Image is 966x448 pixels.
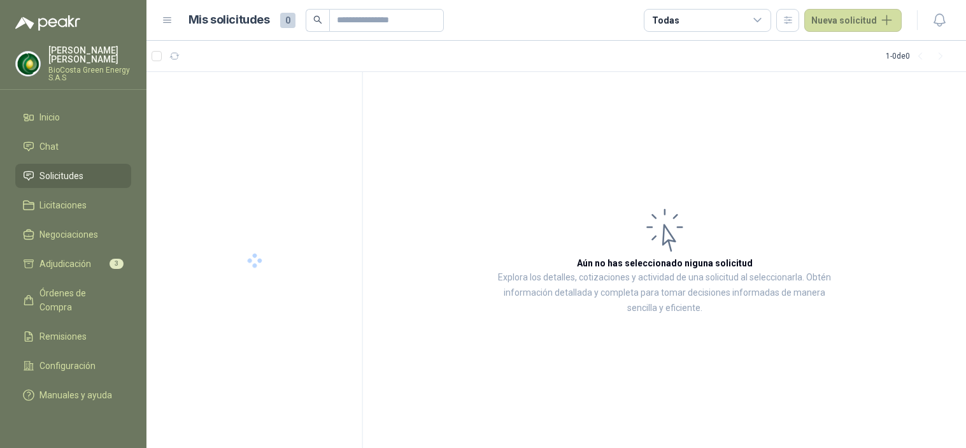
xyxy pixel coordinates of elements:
a: Solicitudes [15,164,131,188]
a: Manuales y ayuda [15,383,131,407]
a: Configuración [15,354,131,378]
a: Inicio [15,105,131,129]
span: Licitaciones [39,198,87,212]
a: Chat [15,134,131,159]
span: Órdenes de Compra [39,286,119,314]
p: [PERSON_NAME] [PERSON_NAME] [48,46,131,64]
a: Negociaciones [15,222,131,247]
button: Nueva solicitud [804,9,902,32]
h1: Mis solicitudes [188,11,270,29]
span: Negociaciones [39,228,98,242]
span: 3 [110,259,124,269]
img: Company Logo [16,52,40,76]
span: Chat [39,140,59,154]
a: Licitaciones [15,193,131,217]
span: Adjudicación [39,257,91,271]
span: 0 [280,13,295,28]
span: Configuración [39,359,96,373]
span: Solicitudes [39,169,83,183]
p: BioCosta Green Energy S.A.S [48,66,131,82]
img: Logo peakr [15,15,80,31]
div: 1 - 0 de 0 [886,46,951,66]
div: Todas [652,13,679,27]
p: Explora los detalles, cotizaciones y actividad de una solicitud al seleccionarla. Obtén informaci... [490,270,839,316]
h3: Aún no has seleccionado niguna solicitud [577,256,753,270]
span: Manuales y ayuda [39,388,112,402]
span: Remisiones [39,329,87,343]
span: Inicio [39,110,60,124]
a: Órdenes de Compra [15,281,131,319]
span: search [313,15,322,24]
a: Adjudicación3 [15,252,131,276]
a: Remisiones [15,324,131,349]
